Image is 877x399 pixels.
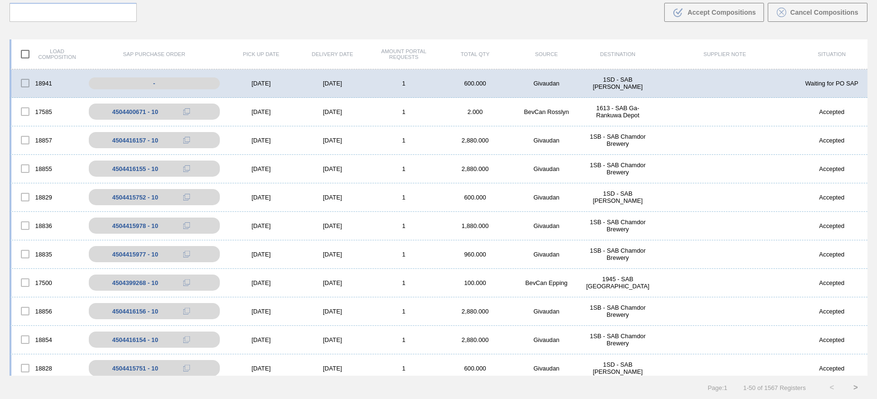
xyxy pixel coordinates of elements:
div: 1 [368,251,439,258]
div: [DATE] [297,308,368,315]
div: Accepted [796,137,868,144]
div: Amount Portal Requests [368,48,439,60]
div: BevCan Rosslyn [511,108,582,115]
span: Accept Compositions [688,9,756,16]
div: Givaudan [511,194,582,201]
div: Accepted [796,251,868,258]
div: [DATE] [297,108,368,115]
div: 1 [368,194,439,201]
div: 4504415977 - 10 [112,251,158,258]
div: Givaudan [511,336,582,343]
div: [DATE] [226,137,297,144]
div: 18857 [11,130,83,150]
div: 1SB - SAB Chamdor Brewery [582,161,653,176]
button: Accept Compositions [664,3,764,22]
div: [DATE] [297,194,368,201]
div: [DATE] [297,165,368,172]
div: Accepted [796,108,868,115]
div: 4504416154 - 10 [112,336,158,343]
button: Cancel Compositions [768,3,868,22]
div: [DATE] [226,194,297,201]
div: Givaudan [511,222,582,229]
div: Accepted [796,308,868,315]
div: 2,880.000 [440,336,511,343]
div: Givaudan [511,365,582,372]
div: Accepted [796,336,868,343]
div: Delivery Date [297,51,368,57]
div: Copy [177,191,196,203]
div: Accepted [796,222,868,229]
div: Givaudan [511,165,582,172]
div: Givaudan [511,137,582,144]
div: 18855 [11,159,83,179]
div: - [89,77,220,89]
div: 1SD - SAB Rosslyn Brewery [582,361,653,375]
div: 18828 [11,358,83,378]
div: [DATE] [297,279,368,286]
div: [DATE] [226,80,297,87]
div: 4504415978 - 10 [112,222,158,229]
div: Copy [177,106,196,117]
div: 2.000 [440,108,511,115]
div: Copy [177,305,196,317]
span: 1 - 50 of 1567 Registers [742,384,806,391]
div: 4504416155 - 10 [112,165,158,172]
div: 1613 - SAB Ga-Rankuwa Depot [582,104,653,119]
div: [DATE] [297,365,368,372]
div: [DATE] [226,279,297,286]
div: [DATE] [226,165,297,172]
div: 1 [368,222,439,229]
div: Givaudan [511,308,582,315]
div: 17585 [11,102,83,122]
div: [DATE] [297,251,368,258]
div: [DATE] [297,137,368,144]
div: 4504415751 - 10 [112,365,158,372]
div: Load composition [11,44,83,64]
div: [DATE] [226,108,297,115]
div: Accepted [796,194,868,201]
div: Givaudan [511,80,582,87]
div: SAP Purchase Order [83,51,225,57]
div: 960.000 [440,251,511,258]
div: Source [511,51,582,57]
div: [DATE] [297,222,368,229]
div: 4504415752 - 10 [112,194,158,201]
div: 1 [368,336,439,343]
div: 18836 [11,216,83,236]
div: 1 [368,365,439,372]
div: Copy [177,163,196,174]
div: 600.000 [440,365,511,372]
div: [DATE] [297,336,368,343]
div: 18856 [11,301,83,321]
div: 1 [368,137,439,144]
div: 2,880.000 [440,308,511,315]
div: 17500 [11,273,83,293]
div: 2,880.000 [440,137,511,144]
div: 18854 [11,330,83,350]
div: 1 [368,80,439,87]
div: [DATE] [226,336,297,343]
div: Waiting for PO SAP [796,80,868,87]
div: 1,880.000 [440,222,511,229]
div: 4504416156 - 10 [112,308,158,315]
div: Situation [796,51,868,57]
div: [DATE] [226,365,297,372]
div: [DATE] [226,308,297,315]
div: 1 [368,108,439,115]
div: Copy [177,220,196,231]
div: BevCan Epping [511,279,582,286]
div: Copy [177,248,196,260]
span: Cancel Compositions [790,9,858,16]
div: Accepted [796,279,868,286]
div: 1 [368,165,439,172]
div: Copy [177,277,196,288]
div: [DATE] [226,222,297,229]
div: 1SB - SAB Chamdor Brewery [582,304,653,318]
div: 18829 [11,187,83,207]
div: Copy [177,362,196,374]
div: 1 [368,279,439,286]
div: 1SB - SAB Chamdor Brewery [582,247,653,261]
div: 18835 [11,244,83,264]
div: [DATE] [226,251,297,258]
div: Total Qty [440,51,511,57]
